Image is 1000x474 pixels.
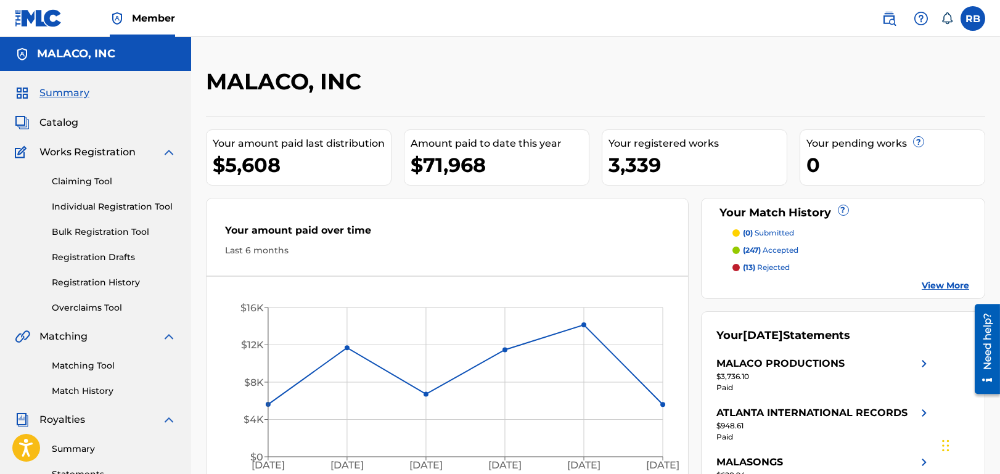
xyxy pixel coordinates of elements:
[717,327,851,344] div: Your Statements
[330,460,364,472] tspan: [DATE]
[132,11,175,25] span: Member
[52,200,176,213] a: Individual Registration Tool
[732,262,970,273] a: (13) rejected
[717,356,932,393] a: MALACO PRODUCTIONSright chevron icon$3,736.10Paid
[744,228,753,237] span: (0)
[225,223,670,244] div: Your amount paid over time
[609,136,787,151] div: Your registered works
[744,329,784,342] span: [DATE]
[244,377,264,388] tspan: $8K
[744,262,790,273] p: rejected
[717,420,932,431] div: $948.61
[15,329,30,344] img: Matching
[717,406,932,443] a: ATLANTA INTERNATIONAL RECORDSright chevron icon$948.61Paid
[942,427,949,464] div: Drag
[37,47,115,61] h5: MALACO, INC
[941,12,953,25] div: Notifications
[52,175,176,188] a: Claiming Tool
[717,382,932,393] div: Paid
[717,455,784,470] div: MALASONGS
[15,412,30,427] img: Royalties
[717,371,932,382] div: $3,736.10
[39,145,136,160] span: Works Registration
[838,205,848,215] span: ?
[744,245,799,256] p: accepted
[567,460,600,472] tspan: [DATE]
[961,6,985,31] div: User Menu
[717,205,970,221] div: Your Match History
[917,406,932,420] img: right chevron icon
[909,6,933,31] div: Help
[717,356,845,371] div: MALACO PRODUCTIONS
[39,412,85,427] span: Royalties
[206,68,367,96] h2: MALACO, INC
[39,115,78,130] span: Catalog
[917,356,932,371] img: right chevron icon
[922,279,969,292] a: View More
[244,414,264,425] tspan: $4K
[52,385,176,398] a: Match History
[52,301,176,314] a: Overclaims Tool
[744,227,795,239] p: submitted
[15,115,30,130] img: Catalog
[39,329,88,344] span: Matching
[411,136,589,151] div: Amount paid to date this year
[15,86,30,100] img: Summary
[213,151,391,179] div: $5,608
[647,460,680,472] tspan: [DATE]
[15,47,30,62] img: Accounts
[15,86,89,100] a: SummarySummary
[717,406,908,420] div: ATLANTA INTERNATIONAL RECORDS
[52,359,176,372] a: Matching Tool
[409,460,443,472] tspan: [DATE]
[717,431,932,443] div: Paid
[914,11,928,26] img: help
[241,339,264,351] tspan: $12K
[162,412,176,427] img: expand
[15,9,62,27] img: MLC Logo
[488,460,522,472] tspan: [DATE]
[882,11,896,26] img: search
[252,460,285,472] tspan: [DATE]
[744,245,761,255] span: (247)
[806,151,985,179] div: 0
[52,226,176,239] a: Bulk Registration Tool
[914,137,924,147] span: ?
[213,136,391,151] div: Your amount paid last distribution
[162,329,176,344] img: expand
[240,302,264,314] tspan: $16K
[609,151,787,179] div: 3,339
[732,245,970,256] a: (247) accepted
[52,276,176,289] a: Registration History
[15,115,78,130] a: CatalogCatalog
[411,151,589,179] div: $71,968
[162,145,176,160] img: expand
[250,451,263,463] tspan: $0
[732,227,970,239] a: (0) submitted
[877,6,901,31] a: Public Search
[806,136,985,151] div: Your pending works
[110,11,125,26] img: Top Rightsholder
[52,251,176,264] a: Registration Drafts
[52,443,176,456] a: Summary
[39,86,89,100] span: Summary
[917,455,932,470] img: right chevron icon
[744,263,756,272] span: (13)
[965,300,1000,399] iframe: Resource Center
[15,145,31,160] img: Works Registration
[225,244,670,257] div: Last 6 months
[938,415,1000,474] iframe: Chat Widget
